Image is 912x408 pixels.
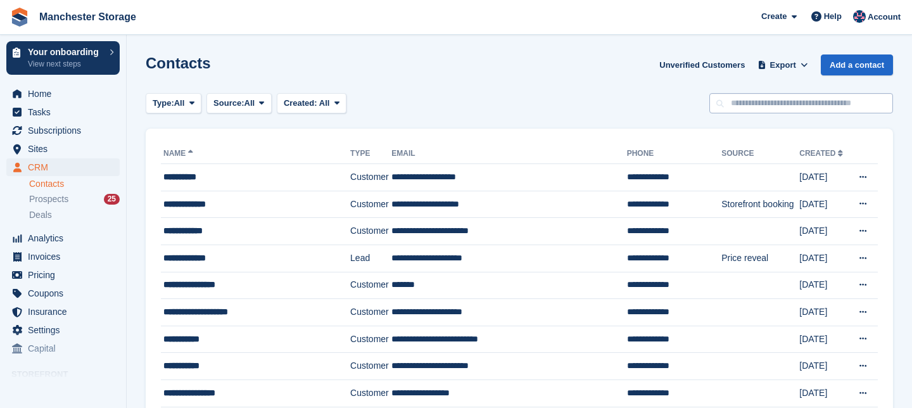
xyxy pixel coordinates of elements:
div: 25 [104,194,120,205]
td: [DATE] [799,379,849,407]
span: All [319,98,330,108]
span: Source: [213,97,244,110]
a: Created [799,149,845,158]
span: Account [868,11,901,23]
a: menu [6,248,120,265]
span: Type: [153,97,174,110]
a: Contacts [29,178,120,190]
span: Export [770,59,796,72]
a: Unverified Customers [654,54,750,75]
a: menu [6,229,120,247]
span: Coupons [28,284,104,302]
td: Price reveal [721,245,799,272]
td: [DATE] [799,218,849,245]
span: Pricing [28,266,104,284]
a: menu [6,158,120,176]
a: Name [163,149,196,158]
td: Storefront booking [721,191,799,218]
span: Sites [28,140,104,158]
a: Manchester Storage [34,6,141,27]
td: Customer [350,299,391,326]
span: All [244,97,255,110]
span: Deals [29,209,52,221]
td: [DATE] [799,164,849,191]
span: Created: [284,98,317,108]
span: Help [824,10,842,23]
span: Analytics [28,229,104,247]
span: CRM [28,158,104,176]
a: menu [6,321,120,339]
span: Storefront [11,368,126,381]
button: Created: All [277,93,346,114]
img: stora-icon-8386f47178a22dfd0bd8f6a31ec36ba5ce8667c1dd55bd0f319d3a0aa187defe.svg [10,8,29,27]
th: Type [350,144,391,164]
td: Customer [350,272,391,299]
p: Your onboarding [28,48,103,56]
a: menu [6,266,120,284]
td: Customer [350,326,391,353]
span: Tasks [28,103,104,121]
button: Export [755,54,811,75]
a: menu [6,122,120,139]
button: Type: All [146,93,201,114]
h1: Contacts [146,54,211,72]
span: All [174,97,185,110]
a: menu [6,303,120,321]
td: [DATE] [799,191,849,218]
span: Prospects [29,193,68,205]
td: [DATE] [799,353,849,380]
td: [DATE] [799,245,849,272]
span: Home [28,85,104,103]
td: [DATE] [799,272,849,299]
a: Add a contact [821,54,893,75]
a: menu [6,103,120,121]
a: Your onboarding View next steps [6,41,120,75]
button: Source: All [206,93,272,114]
span: Insurance [28,303,104,321]
td: Customer [350,379,391,407]
td: [DATE] [799,299,849,326]
a: menu [6,340,120,357]
a: menu [6,85,120,103]
th: Phone [627,144,722,164]
td: Customer [350,191,391,218]
a: Deals [29,208,120,222]
td: Customer [350,164,391,191]
th: Email [391,144,626,164]
span: Subscriptions [28,122,104,139]
a: menu [6,140,120,158]
td: Customer [350,218,391,245]
th: Source [721,144,799,164]
a: menu [6,284,120,302]
td: Lead [350,245,391,272]
span: Invoices [28,248,104,265]
td: Customer [350,353,391,380]
td: [DATE] [799,326,849,353]
p: View next steps [28,58,103,70]
span: Capital [28,340,104,357]
span: Create [761,10,787,23]
a: Prospects 25 [29,193,120,206]
span: Settings [28,321,104,339]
